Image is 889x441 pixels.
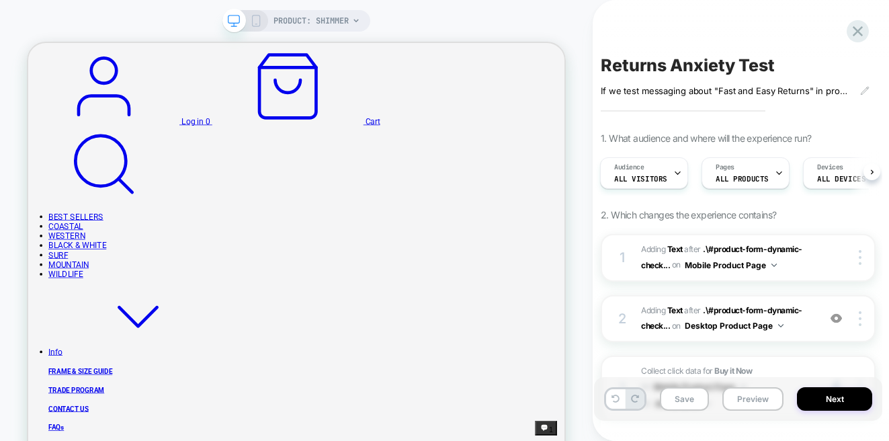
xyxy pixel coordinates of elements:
[616,245,629,270] div: 1
[672,257,681,272] span: on
[601,132,811,144] span: 1. What audience and where will the experience run?
[614,174,667,184] span: All Visitors
[616,307,629,331] div: 2
[831,313,842,324] img: crossed eye
[641,305,683,315] span: Adding
[601,55,775,75] span: Returns Anxiety Test
[667,244,683,254] b: Text
[660,387,709,411] button: Save
[684,244,701,254] span: AFTER
[859,250,861,265] img: close
[722,387,784,411] button: Preview
[601,85,850,96] span: If we test messaging about "Fast and Easy Returns" in proximity to ATC, users will feel reassured...
[672,319,681,333] span: on
[27,225,100,238] a: BEST SELLERS
[817,163,843,172] span: Devices
[685,257,777,274] button: Mobile Product Page
[614,163,644,172] span: Audience
[273,10,349,32] span: PRODUCT: Shimmer
[237,98,243,111] cart-counter: 0
[450,98,469,111] span: Cart
[778,324,784,327] img: down arrow
[601,209,776,220] span: 2. Which changes the experience contains?
[714,366,752,376] strong: Buy it Now
[641,305,802,331] span: .\#product-form-dynamic-check...
[27,302,73,315] a: WILDLIFE
[817,174,865,184] span: ALL DEVICES
[27,238,73,251] a: COASTAL
[27,264,104,276] a: BLACK & WHITE
[716,163,734,172] span: Pages
[685,317,784,334] button: Desktop Product Page
[237,98,469,111] a: 0 Cart
[771,264,777,267] img: down arrow
[27,251,76,264] a: WESTERN
[616,376,629,400] div: 1
[27,276,53,289] a: SURF
[27,405,247,418] a: Info
[716,174,769,184] span: ALL PRODUCTS
[641,364,812,412] span: Collect click data for
[684,305,701,315] span: AFTER
[204,98,234,111] span: Log in
[797,387,872,411] button: Next
[641,244,683,254] span: Adding
[27,289,81,302] a: MOUNTAIN
[641,244,802,270] span: .\#product-form-dynamic-check...
[859,311,861,326] img: close
[667,305,683,315] b: Text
